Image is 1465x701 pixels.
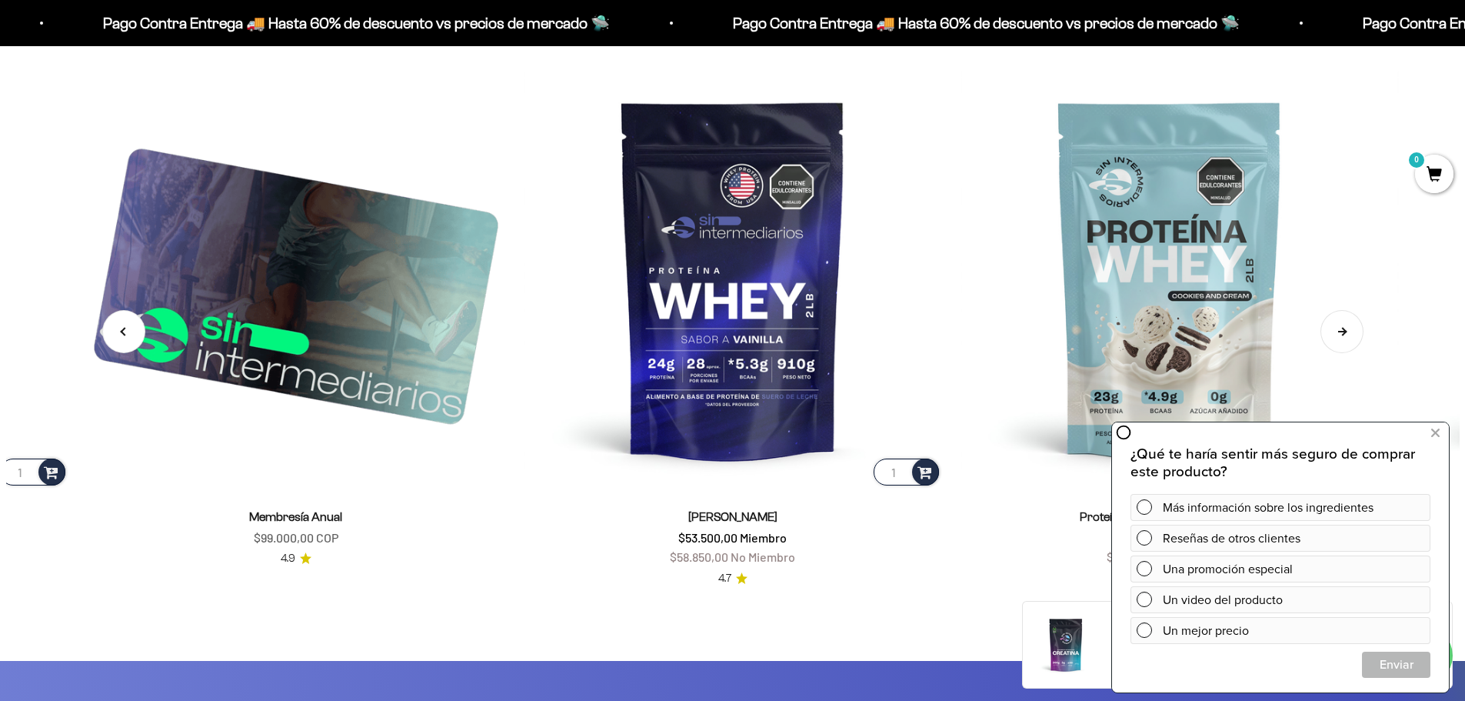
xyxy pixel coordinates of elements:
a: Proteína Whey - Cookies & Cream [1080,510,1259,523]
span: $65.450,00 [1107,549,1166,564]
iframe: zigpoll-iframe [1112,421,1449,693]
a: 4.74.7 de 5.0 estrellas [718,570,747,587]
span: 4.7 [718,570,731,587]
mark: 0 [1407,151,1426,169]
p: Pago Contra Entrega 🚚 Hasta 60% de descuento vs precios de mercado 🛸 [724,11,1230,35]
sale-price: $99.000,00 COP [254,528,338,548]
span: No Miembro [731,549,795,564]
a: [PERSON_NAME] [688,510,777,523]
img: Membresía Anual [87,70,505,489]
a: 0 [1415,167,1453,184]
span: $53.500,00 [678,530,737,545]
a: 4.94.9 de 5.0 estrellas [281,550,311,567]
a: Membresía Anual [249,510,342,523]
span: Miembro [740,530,787,545]
span: 4.9 [281,550,295,567]
img: Creatina Monohidrato [1035,614,1097,676]
span: $58.850,00 [670,549,728,564]
p: Pago Contra Entrega 🚚 Hasta 60% de descuento vs precios de mercado 🛸 [94,11,601,35]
